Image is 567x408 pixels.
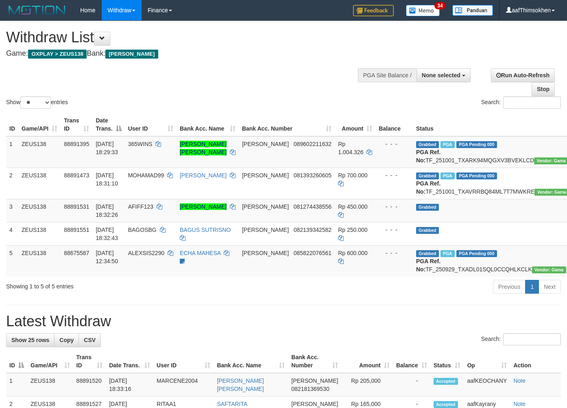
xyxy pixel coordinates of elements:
span: Accepted [434,401,458,408]
th: Bank Acc. Number: activate to sort column ascending [288,350,341,373]
a: CSV [79,333,101,347]
span: [DATE] 12:34:50 [96,250,118,264]
img: Feedback.jpg [353,5,394,16]
th: Op: activate to sort column ascending [464,350,510,373]
td: ZEUS138 [18,222,61,245]
span: 34 [434,2,445,9]
img: panduan.png [452,5,493,16]
td: ZEUS138 [18,168,61,199]
th: Amount: activate to sort column ascending [341,350,393,373]
span: Copy 081274438556 to clipboard [294,203,331,210]
span: BAGOSBG [128,227,157,233]
td: aafKEOCHANY [464,373,510,397]
input: Search: [503,96,561,109]
span: Grabbed [416,204,439,211]
span: [DATE] 18:32:26 [96,203,118,218]
td: MARCENE2004 [153,373,214,397]
span: Show 25 rows [11,337,49,343]
b: PGA Ref. No: [416,180,441,195]
span: [PERSON_NAME] [242,141,289,147]
span: Grabbed [416,141,439,148]
span: [PERSON_NAME] [242,172,289,179]
span: Grabbed [416,172,439,179]
span: Rp 250.000 [338,227,367,233]
th: Bank Acc. Number: activate to sort column ascending [239,113,335,136]
span: [PERSON_NAME] [105,50,158,59]
span: Marked by aafsolysreylen [441,141,455,148]
span: [DATE] 18:32:43 [96,227,118,241]
span: Grabbed [416,250,439,257]
span: CSV [84,337,96,343]
a: Run Auto-Refresh [491,68,555,82]
span: [PERSON_NAME] [242,203,289,210]
span: [PERSON_NAME] [242,250,289,256]
span: 365WINS [128,141,153,147]
span: Copy [59,337,74,343]
td: 2 [6,168,18,199]
a: Previous [493,280,526,294]
a: Copy [54,333,79,347]
th: Balance: activate to sort column ascending [393,350,430,373]
span: 88891531 [64,203,89,210]
span: PGA Pending [456,250,497,257]
td: ZEUS138 [18,136,61,168]
span: Rp 450.000 [338,203,367,210]
td: ZEUS138 [18,199,61,222]
h1: Withdraw List [6,29,370,46]
td: Rp 205,000 [341,373,393,397]
div: Showing 1 to 5 of 5 entries [6,279,230,290]
th: Bank Acc. Name: activate to sort column ascending [177,113,239,136]
span: None selected [422,72,460,79]
td: - [393,373,430,397]
a: Note [513,401,526,407]
span: Rp 1.004.326 [338,141,363,155]
a: Next [539,280,561,294]
td: 88891520 [73,373,106,397]
span: Marked by aafsolysreylen [441,172,455,179]
th: Trans ID: activate to sort column ascending [61,113,92,136]
td: 3 [6,199,18,222]
a: [PERSON_NAME] [180,172,227,179]
th: Date Trans.: activate to sort column ascending [106,350,153,373]
div: PGA Site Balance / [358,68,417,82]
label: Search: [481,96,561,109]
b: PGA Ref. No: [416,149,441,164]
b: PGA Ref. No: [416,258,441,273]
h1: Latest Withdraw [6,313,561,329]
span: Vendor URL: https://trx31.1velocity.biz [532,266,566,273]
span: OXPLAY > ZEUS138 [28,50,87,59]
span: [DATE] 18:31:10 [96,172,118,187]
th: ID [6,113,18,136]
div: - - - [379,226,410,234]
a: Show 25 rows [6,333,55,347]
div: - - - [379,203,410,211]
span: Rp 600.000 [338,250,367,256]
span: Grabbed [416,227,439,234]
span: AFIFF123 [128,203,153,210]
th: Amount: activate to sort column ascending [335,113,375,136]
span: [PERSON_NAME] [291,377,338,384]
span: [PERSON_NAME] [242,227,289,233]
span: [PERSON_NAME] [291,401,338,407]
img: Button%20Memo.svg [406,5,440,16]
span: Rp 700.000 [338,172,367,179]
span: Copy 082139342582 to clipboard [294,227,331,233]
th: Status: activate to sort column ascending [430,350,464,373]
span: PGA Pending [456,141,497,148]
a: Note [513,377,526,384]
span: Copy 081393260605 to clipboard [294,172,331,179]
span: Copy 085822076561 to clipboard [294,250,331,256]
th: Game/API: activate to sort column ascending [27,350,73,373]
td: 1 [6,373,27,397]
th: ID: activate to sort column descending [6,350,27,373]
th: Game/API: activate to sort column ascending [18,113,61,136]
div: - - - [379,249,410,257]
span: MOHAMAD99 [128,172,164,179]
a: Stop [532,82,555,96]
td: 4 [6,222,18,245]
span: 88891395 [64,141,89,147]
th: User ID: activate to sort column ascending [125,113,177,136]
span: ALEXSIS2290 [128,250,165,256]
label: Search: [481,333,561,345]
td: 1 [6,136,18,168]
